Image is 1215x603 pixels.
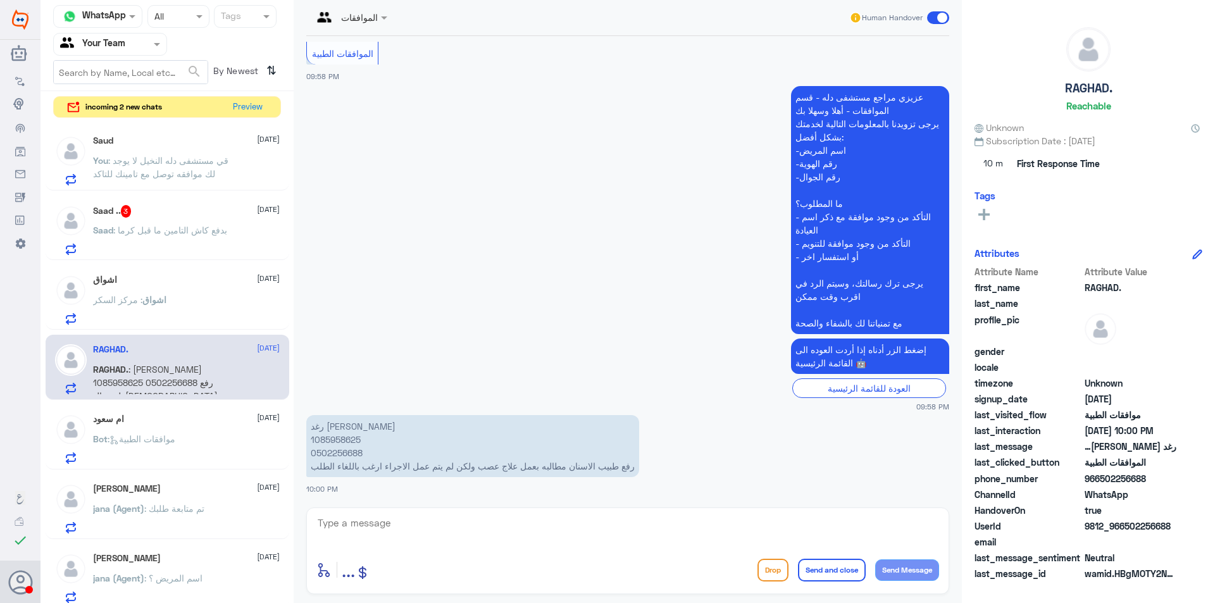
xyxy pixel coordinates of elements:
[791,86,949,334] p: 22/9/2025, 9:58 PM
[975,488,1082,501] span: ChannelId
[93,553,161,564] h5: Ahmed Abuelezz
[975,121,1024,134] span: Unknown
[975,345,1082,358] span: gender
[975,440,1082,453] span: last_message
[257,342,280,354] span: [DATE]
[975,190,995,201] h6: Tags
[13,533,28,548] i: check
[93,275,117,285] h5: اشواق
[975,392,1082,406] span: signup_date
[975,472,1082,485] span: phone_number
[55,483,87,515] img: defaultAdmin.png
[1065,81,1112,96] h5: RAGHAD.
[93,573,144,583] span: jana (Agent)
[975,424,1082,437] span: last_interaction
[975,519,1082,533] span: UserId
[60,35,79,54] img: yourTeam.svg
[792,378,946,398] div: العودة للقائمة الرئيسية
[60,7,79,26] img: whatsapp.png
[975,265,1082,278] span: Attribute Name
[85,101,162,113] span: incoming 2 new chats
[142,294,166,305] span: اشواق
[93,483,161,494] h5: Salman Alamri
[257,412,280,423] span: [DATE]
[187,64,202,79] span: search
[266,60,277,81] i: ⇅
[93,155,228,179] span: : قي مستشفى دله النخيل لا يوجد لك موافقه توصل مع تامينك للتاكد
[12,9,28,30] img: Widebot Logo
[975,134,1202,147] span: Subscription Date : [DATE]
[306,485,338,493] span: 10:00 PM
[54,61,208,84] input: Search by Name, Local etc…
[975,247,1019,259] h6: Attributes
[1085,313,1116,345] img: defaultAdmin.png
[1085,567,1176,580] span: wamid.HBgMOTY2NTAyMjU2Njg4FQIAEhgUM0FBQTJBREYxQzc1M0FDNEEyN0YA
[1085,424,1176,437] span: 2025-09-22T19:00:02.72Z
[1017,157,1100,170] span: First Response Time
[1085,519,1176,533] span: 9812_966502256688
[1085,408,1176,421] span: موافقات الطبية
[975,456,1082,469] span: last_clicked_button
[798,559,866,581] button: Send and close
[975,408,1082,421] span: last_visited_flow
[144,573,202,583] span: : اسم المريض ؟
[342,556,355,584] button: ...
[975,376,1082,390] span: timezone
[93,135,113,146] h5: Saud
[1085,440,1176,453] span: رغد محمد الروساء 1085958625 0502256688 رفع طبيب الاسنان مطالبه بعمل علاج عصب ولكن لم يتم عمل الاج...
[55,275,87,306] img: defaultAdmin.png
[93,414,124,425] h5: ام سعود
[8,570,32,594] button: Avatar
[55,344,87,376] img: defaultAdmin.png
[975,281,1082,294] span: first_name
[975,504,1082,517] span: HandoverOn
[1085,265,1176,278] span: Attribute Value
[93,503,144,514] span: jana (Agent)
[791,339,949,374] p: 22/9/2025, 9:58 PM
[257,273,280,284] span: [DATE]
[1085,551,1176,564] span: 0
[975,551,1082,564] span: last_message_sentiment
[1085,488,1176,501] span: 2
[975,313,1082,342] span: profile_pic
[121,205,132,218] span: 3
[227,97,268,118] button: Preview
[875,559,939,581] button: Send Message
[55,414,87,445] img: defaultAdmin.png
[208,60,261,85] span: By Newest
[975,297,1082,310] span: last_name
[306,415,639,477] p: 22/9/2025, 10:00 PM
[1085,504,1176,517] span: true
[312,48,373,59] span: الموافقات الطبية
[144,503,204,514] span: : تم متابعة طلبك
[113,225,227,235] span: : بدفع كاش التامين ما قبل كرما
[93,155,108,166] span: You
[975,567,1082,580] span: last_message_id
[1085,361,1176,374] span: null
[93,225,113,235] span: Saad
[93,344,128,355] h5: RAGHAD.
[975,361,1082,374] span: locale
[55,553,87,585] img: defaultAdmin.png
[1085,392,1176,406] span: 2025-09-22T18:58:16.911Z
[1067,28,1110,71] img: defaultAdmin.png
[257,204,280,215] span: [DATE]
[257,482,280,493] span: [DATE]
[975,535,1082,549] span: email
[1085,535,1176,549] span: null
[93,433,108,444] span: Bot
[108,433,175,444] span: : موافقات الطبية
[187,61,202,82] button: search
[975,152,1012,175] span: 10 m
[1085,281,1176,294] span: RAGHAD.
[916,401,949,412] span: 09:58 PM
[93,364,128,375] span: RAGHAD.
[257,551,280,563] span: [DATE]
[1066,100,1111,111] h6: Reachable
[342,558,355,581] span: ...
[1085,376,1176,390] span: Unknown
[1085,345,1176,358] span: null
[93,364,227,428] span: : [PERSON_NAME] 1085958625 0502256688 رفع طبيب ال[DEMOGRAPHIC_DATA] مطالبه بعمل علاج عصب ولكن لم ...
[93,294,142,305] span: : مركز السكر
[55,135,87,167] img: defaultAdmin.png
